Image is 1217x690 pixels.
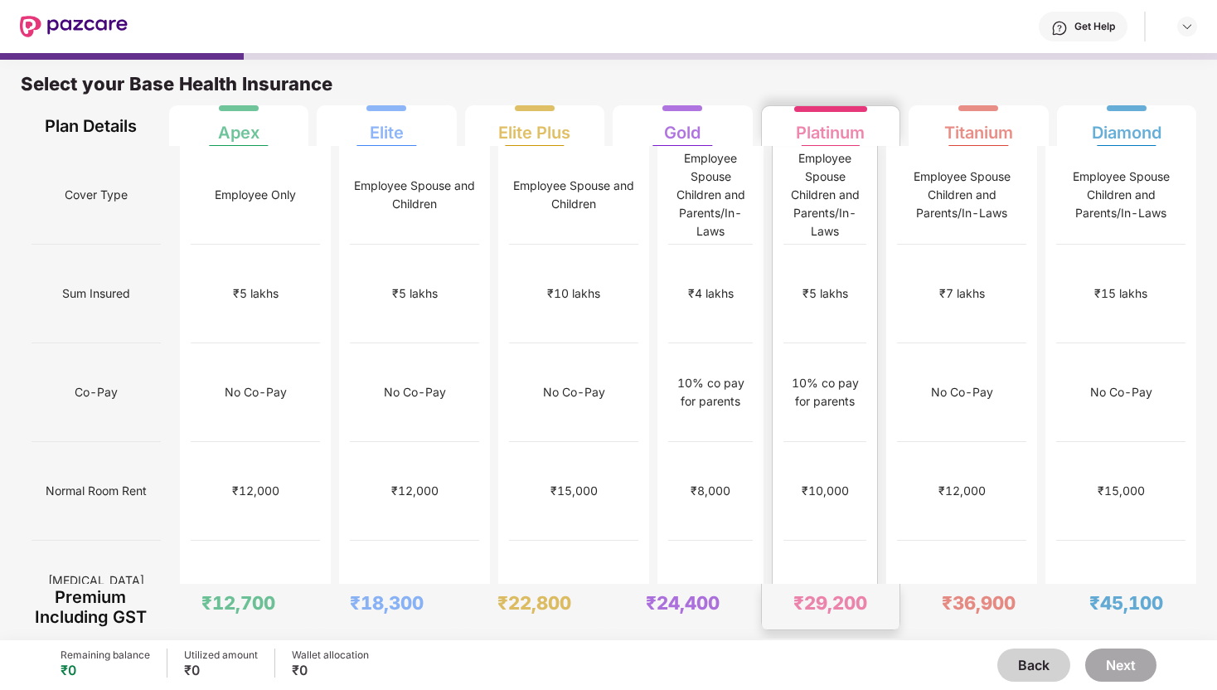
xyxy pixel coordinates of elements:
[997,649,1070,682] button: Back
[232,482,279,500] div: ₹12,000
[554,581,594,599] div: No limit
[543,383,605,401] div: No Co-Pay
[691,482,730,500] div: ₹8,000
[547,284,600,303] div: ₹10 lakhs
[691,581,731,599] div: No limit
[1094,284,1147,303] div: ₹15 lakhs
[1181,20,1194,33] img: svg+xml;base64,PHN2ZyBpZD0iRHJvcGRvd24tMzJ4MzIiIHhtbG5zPSJodHRwOi8vd3d3LnczLm9yZy8yMDAwL3N2ZyIgd2...
[931,383,993,401] div: No Co-Pay
[1089,591,1163,615] div: ₹45,100
[62,278,130,309] span: Sum Insured
[1092,109,1161,143] div: Diamond
[370,109,404,143] div: Elite
[215,186,296,204] div: Employee Only
[509,177,638,213] div: Employee Spouse and Children
[350,177,479,213] div: Employee Spouse and Children
[184,649,258,662] div: Utilized amount
[61,662,150,678] div: ₹0
[292,649,369,662] div: Wallet allocation
[664,109,701,143] div: Gold
[802,482,849,500] div: ₹10,000
[802,284,848,303] div: ₹5 lakhs
[21,72,1196,105] div: Select your Base Health Insurance
[1085,649,1156,682] button: Next
[32,584,150,630] div: Premium Including GST
[1051,20,1068,36] img: svg+xml;base64,PHN2ZyBpZD0iSGVscC0zMngzMiIgeG1sbnM9Imh0dHA6Ly93d3cudzMub3JnLzIwMDAvc3ZnIiB3aWR0aD...
[75,377,118,408] span: Co-Pay
[1090,383,1152,401] div: No Co-Pay
[498,109,570,143] div: Elite Plus
[201,591,275,615] div: ₹12,700
[32,565,161,615] span: [MEDICAL_DATA] Room Rent
[392,284,438,303] div: ₹5 lakhs
[235,581,276,599] div: No limit
[1074,20,1115,33] div: Get Help
[646,591,720,615] div: ₹24,400
[668,149,753,241] div: Employee Spouse Children and Parents/In-Laws
[233,284,279,303] div: ₹5 lakhs
[218,109,259,143] div: Apex
[391,482,439,500] div: ₹12,000
[805,581,846,599] div: No limit
[783,149,866,241] div: Employee Spouse Children and Parents/In-Laws
[497,591,571,615] div: ₹22,800
[942,581,982,599] div: No limit
[939,284,985,303] div: ₹7 lakhs
[46,475,147,507] span: Normal Room Rent
[783,374,866,411] div: 10% co pay for parents
[944,109,1013,143] div: Titanium
[668,374,753,411] div: 10% co pay for parents
[32,105,150,146] div: Plan Details
[550,482,598,500] div: ₹15,000
[384,383,446,401] div: No Co-Pay
[65,179,128,211] span: Cover Type
[184,662,258,678] div: ₹0
[897,168,1026,222] div: Employee Spouse Children and Parents/In-Laws
[688,284,734,303] div: ₹4 lakhs
[20,16,128,37] img: New Pazcare Logo
[1101,581,1142,599] div: No limit
[793,591,867,615] div: ₹29,200
[225,383,287,401] div: No Co-Pay
[395,581,435,599] div: No limit
[938,482,986,500] div: ₹12,000
[1056,168,1185,222] div: Employee Spouse Children and Parents/In-Laws
[61,649,150,662] div: Remaining balance
[350,591,424,615] div: ₹18,300
[796,109,865,143] div: Platinum
[1098,482,1145,500] div: ₹15,000
[292,662,369,678] div: ₹0
[942,591,1016,615] div: ₹36,900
